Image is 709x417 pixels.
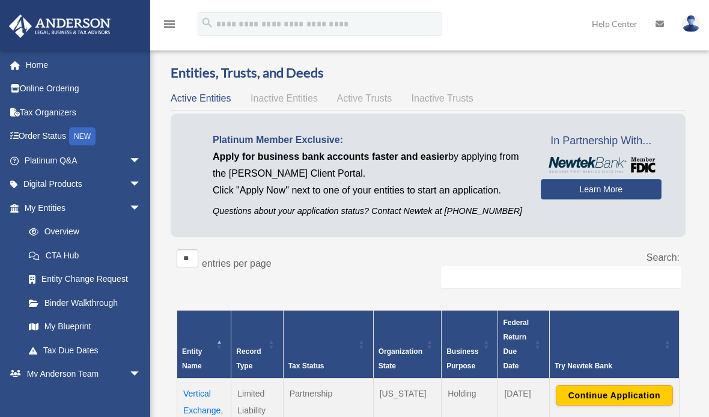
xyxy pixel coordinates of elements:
[213,204,523,219] p: Questions about your application status? Contact Newtek at [PHONE_NUMBER]
[17,338,153,362] a: Tax Due Dates
[201,16,214,29] i: search
[541,132,662,151] span: In Partnership With...
[213,148,523,182] p: by applying from the [PERSON_NAME] Client Portal.
[647,252,680,263] label: Search:
[8,77,159,101] a: Online Ordering
[8,362,159,386] a: My Anderson Teamarrow_drop_down
[288,362,324,370] span: Tax Status
[202,258,272,269] label: entries per page
[213,151,448,162] span: Apply for business bank accounts faster and easier
[182,347,202,370] span: Entity Name
[231,311,283,379] th: Record Type: Activate to sort
[213,182,523,199] p: Click "Apply Now" next to one of your entities to start an application.
[236,347,261,370] span: Record Type
[177,311,231,379] th: Entity Name: Activate to invert sorting
[373,311,441,379] th: Organization State: Activate to sort
[171,64,686,82] h3: Entities, Trusts, and Deeds
[17,291,153,315] a: Binder Walkthrough
[8,124,159,149] a: Order StatusNEW
[337,93,392,103] span: Active Trusts
[555,359,661,373] div: Try Newtek Bank
[17,315,153,339] a: My Blueprint
[547,157,656,173] img: NewtekBankLogoSM.png
[498,311,550,379] th: Federal Return Due Date: Activate to sort
[503,318,529,370] span: Federal Return Due Date
[129,172,153,197] span: arrow_drop_down
[8,100,159,124] a: Tax Organizers
[162,17,177,31] i: menu
[412,93,473,103] span: Inactive Trusts
[682,15,700,32] img: User Pic
[549,311,679,379] th: Try Newtek Bank : Activate to sort
[541,179,662,199] a: Learn More
[442,311,498,379] th: Business Purpose: Activate to sort
[129,196,153,221] span: arrow_drop_down
[5,14,114,38] img: Anderson Advisors Platinum Portal
[8,172,159,196] a: Digital Productsarrow_drop_down
[8,148,159,172] a: Platinum Q&Aarrow_drop_down
[171,93,231,103] span: Active Entities
[556,385,673,406] button: Continue Application
[129,362,153,387] span: arrow_drop_down
[69,127,96,145] div: NEW
[379,347,422,370] span: Organization State
[17,267,153,291] a: Entity Change Request
[17,220,147,244] a: Overview
[8,53,159,77] a: Home
[162,21,177,31] a: menu
[129,148,153,173] span: arrow_drop_down
[8,196,153,220] a: My Entitiesarrow_drop_down
[213,132,523,148] p: Platinum Member Exclusive:
[17,243,153,267] a: CTA Hub
[446,347,478,370] span: Business Purpose
[283,311,373,379] th: Tax Status: Activate to sort
[251,93,318,103] span: Inactive Entities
